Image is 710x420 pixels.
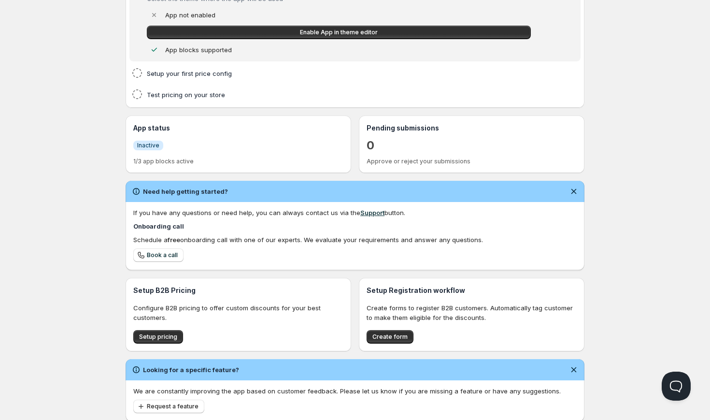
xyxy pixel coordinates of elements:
[133,158,343,165] p: 1/3 app blocks active
[147,90,534,100] h4: Test pricing on your store
[133,400,204,413] button: Request a feature
[367,123,577,133] h3: Pending submissions
[133,235,577,245] div: Schedule a onboarding call with one of our experts. We evaluate your requirements and answer any ...
[300,29,378,36] span: Enable App in theme editor
[133,248,184,262] a: Book a call
[133,123,343,133] h3: App status
[567,363,581,377] button: Dismiss notification
[367,138,374,153] a: 0
[137,142,159,149] span: Inactive
[662,372,691,401] iframe: Help Scout Beacon - Open
[372,333,408,341] span: Create form
[147,403,199,410] span: Request a feature
[165,10,215,20] p: App not enabled
[360,209,384,217] a: Support
[133,303,343,322] p: Configure B2B pricing to offer custom discounts for your best customers.
[133,330,183,344] button: Setup pricing
[133,286,343,295] h3: Setup B2B Pricing
[143,187,228,196] h2: Need help getting started?
[133,221,577,231] h4: Onboarding call
[147,251,178,259] span: Book a call
[367,303,577,322] p: Create forms to register B2B customers. Automatically tag customer to make them eligible for the ...
[147,69,534,78] h4: Setup your first price config
[367,330,413,344] button: Create form
[133,208,577,217] div: If you have any questions or need help, you can always contact us via the button.
[143,365,239,375] h2: Looking for a specific feature?
[567,185,581,198] button: Dismiss notification
[139,333,177,341] span: Setup pricing
[168,236,180,244] b: free
[133,386,577,396] p: We are constantly improving the app based on customer feedback. Please let us know if you are mis...
[165,45,232,55] p: App blocks supported
[147,26,531,39] a: Enable App in theme editor
[367,158,577,165] p: Approve or reject your submissions
[133,140,163,150] a: InfoInactive
[367,286,577,295] h3: Setup Registration workflow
